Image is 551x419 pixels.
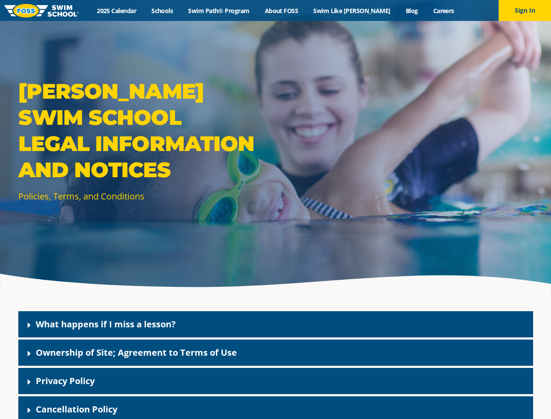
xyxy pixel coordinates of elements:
[257,7,306,15] a: About FOSS
[36,403,117,415] a: Cancellation Policy
[18,190,271,203] p: Policies, Terms, and Conditions
[36,375,95,387] a: Privacy Policy
[18,78,271,183] p: [PERSON_NAME] Swim School Legal Information and Notices
[36,318,176,330] a: What happens if I miss a lesson?
[18,368,533,394] div: Privacy Policy
[398,7,425,15] a: Blog
[4,4,79,17] img: FOSS Swim School Logo
[306,7,398,15] a: Swim Like [PERSON_NAME]
[425,7,462,15] a: Careers
[144,7,181,15] a: Schools
[181,7,257,15] a: Swim Path® Program
[18,311,533,337] div: What happens if I miss a lesson?
[36,347,237,358] a: Ownership of Site; Agreement to Terms of Use
[18,340,533,366] div: Ownership of Site; Agreement to Terms of Use
[89,7,144,15] a: 2025 Calendar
